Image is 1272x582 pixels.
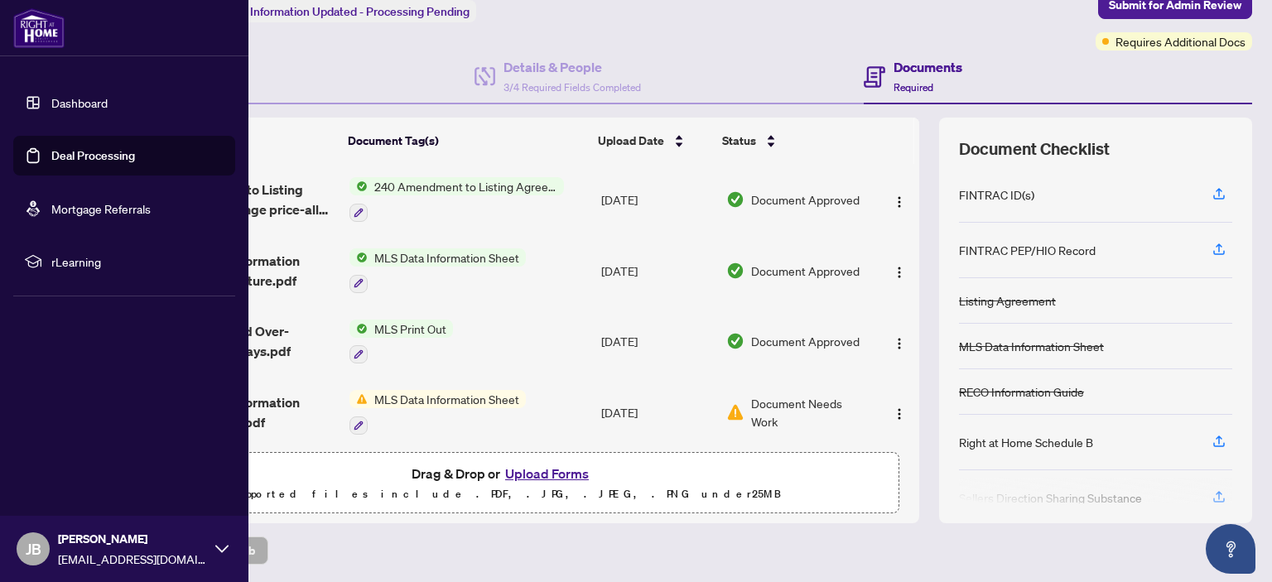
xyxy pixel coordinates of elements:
span: MLS Data Information Sheet [368,248,526,267]
span: Required [894,81,933,94]
div: Right at Home Schedule B [959,433,1093,451]
img: Document Status [726,403,744,421]
button: Status IconMLS Data Information Sheet [349,390,526,435]
img: Document Status [726,332,744,350]
h4: Details & People [503,57,641,77]
span: MLS Print Out [368,320,453,338]
button: Status Icon240 Amendment to Listing Agreement - Authority to Offer for Sale Price Change/Extensio... [349,177,564,222]
div: MLS Data Information Sheet [959,337,1104,355]
img: Status Icon [349,177,368,195]
p: Supported files include .PDF, .JPG, .JPEG, .PNG under 25 MB [117,484,889,504]
span: Requires Additional Docs [1115,32,1245,51]
span: Drag & Drop orUpload FormsSupported files include .PDF, .JPG, .JPEG, .PNG under25MB [107,453,899,514]
span: Upload Date [598,132,664,150]
button: Upload Forms [500,463,594,484]
span: Document Needs Work [751,394,869,430]
th: Document Tag(s) [341,118,592,164]
span: [PERSON_NAME] [58,530,207,548]
span: Document Approved [751,332,860,350]
span: JB [26,537,41,560]
span: Document Approved [751,262,860,280]
a: Deal Processing [51,148,135,163]
img: Status Icon [349,320,368,338]
div: FINTRAC PEP/HIO Record [959,241,1096,259]
button: Open asap [1206,524,1255,574]
span: Status [722,132,756,150]
td: [DATE] [595,306,720,378]
span: MLS Data Information Sheet [368,390,526,408]
th: Upload Date [591,118,715,164]
button: Logo [886,399,913,426]
span: Information Updated - Processing Pending [250,4,470,19]
td: [DATE] [595,164,720,235]
h4: Documents [894,57,962,77]
td: [DATE] [595,377,720,448]
div: RECO Information Guide [959,382,1084,401]
button: Status IconMLS Print Out [349,320,453,364]
img: Logo [893,195,906,209]
a: Mortgage Referrals [51,201,151,216]
td: [DATE] [595,235,720,306]
span: Drag & Drop or [412,463,594,484]
img: Document Status [726,190,744,209]
button: Status IconMLS Data Information Sheet [349,248,526,293]
img: Status Icon [349,390,368,408]
th: Status [715,118,870,164]
span: [EMAIL_ADDRESS][DOMAIN_NAME] [58,550,207,568]
span: Document Checklist [959,137,1110,161]
span: rLearning [51,253,224,271]
img: logo [13,8,65,48]
button: Logo [886,257,913,284]
img: Status Icon [349,248,368,267]
span: Document Approved [751,190,860,209]
img: Logo [893,337,906,350]
button: Logo [886,186,913,213]
img: Logo [893,266,906,279]
button: Logo [886,328,913,354]
span: 240 Amendment to Listing Agreement - Authority to Offer for Sale Price Change/Extension/Amendment(s) [368,177,564,195]
img: Logo [893,407,906,421]
div: Listing Agreement [959,291,1056,310]
div: FINTRAC ID(s) [959,185,1034,204]
a: Dashboard [51,95,108,110]
img: Document Status [726,262,744,280]
span: 3/4 Required Fields Completed [503,81,641,94]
